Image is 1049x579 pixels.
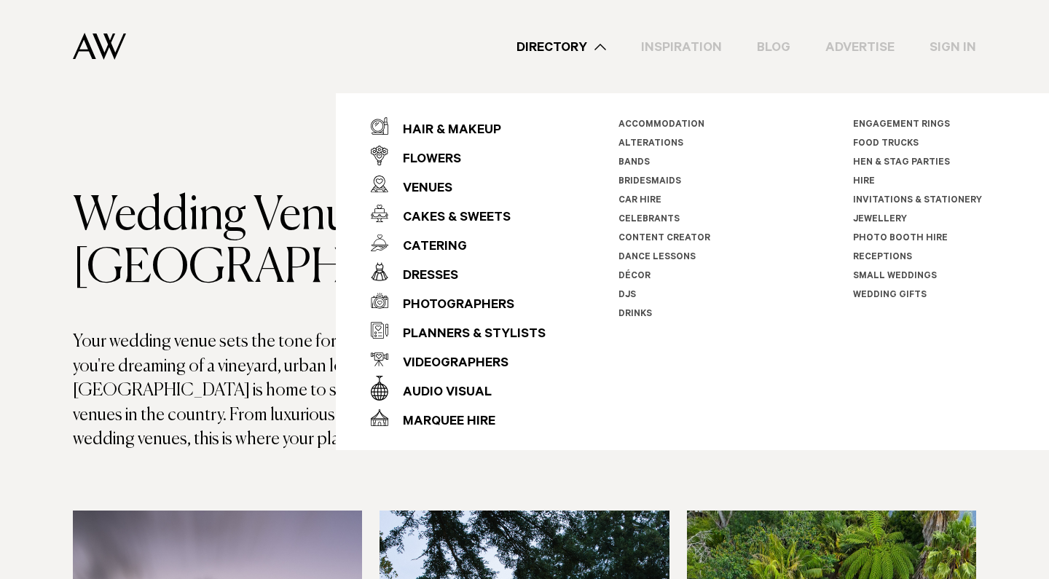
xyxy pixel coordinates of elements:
img: Auckland Weddings Logo [73,33,126,60]
p: Your wedding venue sets the tone for your entire day. Whether you're dreaming of a vineyard, urba... [73,330,524,452]
div: Dresses [388,262,458,291]
h1: Wedding Venues in [GEOGRAPHIC_DATA] [73,190,524,295]
a: Directory [499,37,624,57]
div: Videographers [388,350,508,379]
a: Catering [371,228,546,257]
a: Audio Visual [371,374,546,403]
div: Marquee Hire [388,408,495,437]
a: Hen & Stag Parties [853,158,950,168]
a: Dance Lessons [618,253,696,263]
a: Advertise [808,37,912,57]
a: Invitations & Stationery [853,196,982,206]
div: Audio Visual [388,379,492,408]
div: Flowers [388,146,461,175]
a: Receptions [853,253,912,263]
a: Jewellery [853,215,907,225]
a: Alterations [618,139,683,149]
a: Hire [853,177,875,187]
a: Cakes & Sweets [371,199,546,228]
a: Engagement Rings [853,120,950,130]
a: Flowers [371,141,546,170]
a: Sign In [912,37,994,57]
a: Dresses [371,257,546,286]
div: Catering [388,233,467,262]
div: Cakes & Sweets [388,204,511,233]
a: Venues [371,170,546,199]
a: Marquee Hire [371,403,546,432]
a: Videographers [371,344,546,374]
a: Small Weddings [853,272,937,282]
a: Blog [739,37,808,57]
a: Accommodation [618,120,704,130]
a: Décor [618,272,651,282]
div: Venues [388,175,452,204]
div: Planners & Stylists [388,320,546,350]
a: Hair & Makeup [371,111,546,141]
a: Car Hire [618,196,661,206]
a: Bridesmaids [618,177,681,187]
a: Bands [618,158,650,168]
a: Planners & Stylists [371,315,546,344]
a: DJs [618,291,636,301]
a: Celebrants [618,215,680,225]
a: Photographers [371,286,546,315]
a: Content Creator [618,234,710,244]
a: Inspiration [624,37,739,57]
div: Hair & Makeup [388,117,501,146]
a: Wedding Gifts [853,291,927,301]
a: Food Trucks [853,139,919,149]
a: Drinks [618,310,652,320]
a: Photo Booth Hire [853,234,948,244]
div: Photographers [388,291,514,320]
